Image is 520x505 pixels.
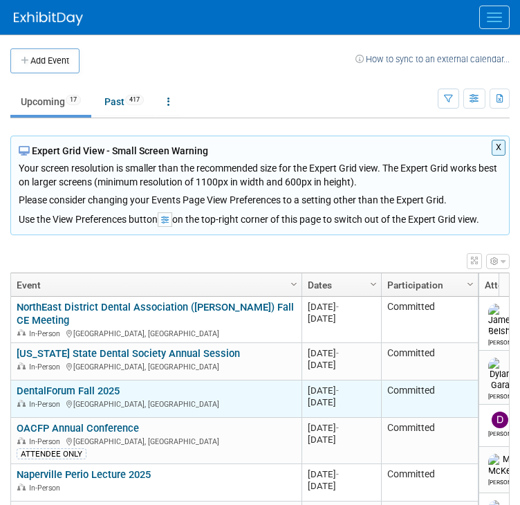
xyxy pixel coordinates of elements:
[17,347,240,360] a: [US_STATE] State Dental Society Annual Session
[308,385,375,396] div: [DATE]
[17,301,294,327] a: NorthEast District Dental Association ([PERSON_NAME]) Fall CE Meeting
[366,273,382,294] a: Column Settings
[381,297,478,343] td: Committed
[29,484,64,493] span: In-Person
[308,313,375,324] div: [DATE]
[288,279,299,290] span: Column Settings
[381,464,478,502] td: Committed
[488,304,515,337] img: James Belshe
[17,448,86,459] div: ATTENDEE ONLY
[336,469,339,479] span: -
[17,362,26,369] img: In-Person Event
[17,273,292,297] a: Event
[308,347,375,359] div: [DATE]
[492,412,508,428] img: Dan Boro
[336,423,339,433] span: -
[488,391,512,400] div: Dylan Gara
[492,140,506,156] button: X
[308,480,375,492] div: [DATE]
[287,273,302,294] a: Column Settings
[17,422,139,434] a: OACFP Annual Conference
[17,437,26,444] img: In-Person Event
[17,400,26,407] img: In-Person Event
[29,400,64,409] span: In-Person
[19,207,501,227] div: Use the View Preferences button on the top-right corner of this page to switch out of the Expert ...
[19,189,501,207] div: Please consider changing your Events Page View Preferences to a setting other than the Expert Grid.
[17,468,151,481] a: Naperville Perio Lecture 2025
[381,343,478,380] td: Committed
[10,89,91,115] a: Upcoming17
[308,359,375,371] div: [DATE]
[308,434,375,446] div: [DATE]
[488,428,512,437] div: Dan Boro
[488,477,512,486] div: Mike McKenna
[66,95,81,105] span: 17
[381,418,478,464] td: Committed
[488,337,512,346] div: James Belshe
[387,273,469,297] a: Participation
[465,279,476,290] span: Column Settings
[336,348,339,358] span: -
[17,484,26,490] img: In-Person Event
[14,12,83,26] img: ExhibitDay
[308,468,375,480] div: [DATE]
[336,385,339,396] span: -
[94,89,154,115] a: Past417
[17,435,295,447] div: [GEOGRAPHIC_DATA], [GEOGRAPHIC_DATA]
[308,396,375,408] div: [DATE]
[336,302,339,312] span: -
[125,95,144,105] span: 417
[479,6,510,29] button: Menu
[29,329,64,338] span: In-Person
[17,360,295,372] div: [GEOGRAPHIC_DATA], [GEOGRAPHIC_DATA]
[19,144,501,158] div: Expert Grid View - Small Screen Warning
[10,48,80,73] button: Add Event
[368,279,379,290] span: Column Settings
[488,358,512,391] img: Dylan Gara
[29,437,64,446] span: In-Person
[463,273,479,294] a: Column Settings
[308,273,372,297] a: Dates
[355,54,510,64] a: How to sync to an external calendar...
[308,301,375,313] div: [DATE]
[17,327,295,339] div: [GEOGRAPHIC_DATA], [GEOGRAPHIC_DATA]
[19,158,501,207] div: Your screen resolution is smaller than the recommended size for the Expert Grid view. The Expert ...
[17,398,295,410] div: [GEOGRAPHIC_DATA], [GEOGRAPHIC_DATA]
[17,329,26,336] img: In-Person Event
[29,362,64,371] span: In-Person
[381,380,478,418] td: Committed
[308,422,375,434] div: [DATE]
[17,385,120,397] a: DentalForum Fall 2025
